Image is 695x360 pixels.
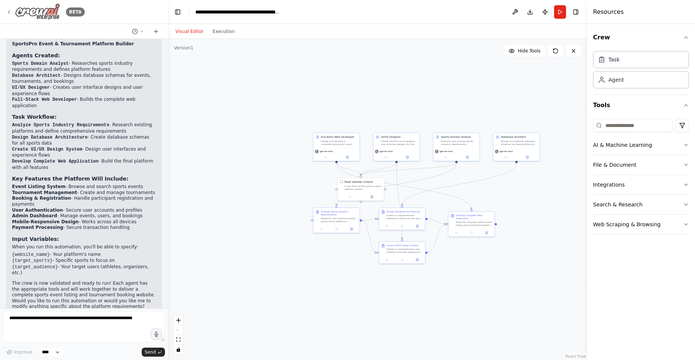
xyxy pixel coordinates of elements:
nav: breadcrumb [195,8,280,16]
div: Develop Complete Web ApplicationBuild the complete sports event listing and tournament booking we... [448,211,495,237]
button: fit view [174,335,183,345]
strong: Agents Created: [12,52,60,58]
li: - Builds the complete web application [12,97,156,109]
p: The crew is now validated and ready to run! Each agent has the appropriate tools and will work to... [12,281,156,310]
li: - Handle participant registration and payments [12,196,156,207]
button: Switch to previous chat [129,27,147,36]
div: Research and analyze sports industry requirements, tournament formats, and booking systems to def... [441,140,477,146]
code: {target_sports} [12,258,52,263]
div: Design a comprehensive user interface and user experience for the sports event listing and bookin... [386,248,423,254]
strong: SportsPro Event & Tournament Platform Builder [12,41,134,46]
code: Database Architect [12,73,61,78]
button: Start a new chat [150,27,162,36]
g: Edge from 46a3dd50-265c-4055-bb87-0369043fbe22 to 7969e69c-ad48-453a-a196-e3fd1212f468 [395,163,404,239]
strong: User Authentication [12,208,63,213]
button: Open in side panel [411,257,424,262]
div: Sports Domain Analyst [441,135,477,139]
span: Hide Tools [518,48,541,54]
button: Open in side panel [397,155,418,159]
div: ScrapeWebsiteToolRead website contentA tool that can be used to read a website content. [337,178,384,201]
code: {website_name} [12,252,50,257]
div: Analyze Sports Industry RequirementsResearch and analyze existing sports event platforms, tournam... [313,208,360,233]
div: Create UI/UX Design SystemDesign a comprehensive user interface and user experience for the sport... [379,241,425,264]
span: gpt-4o-mini [440,150,453,153]
button: Open in side panel [361,194,383,199]
span: gpt-4o-mini [500,150,513,153]
div: Design Database Architecture [386,210,420,213]
li: - Secure transaction handling [12,225,156,231]
h4: Resources [593,7,624,16]
code: Analyze Sports Industry Requirements [12,122,109,128]
button: AI & Machine Learning [593,135,689,155]
li: - Research existing platforms and define comprehensive requirements [12,122,156,134]
div: Task [608,56,620,63]
button: No output available [328,227,344,231]
span: gpt-4o-mini [380,150,393,153]
strong: Admin Dashboard [12,213,57,218]
button: Execution [208,27,239,36]
span: Improve [14,349,32,355]
div: Crew [593,48,689,94]
button: Search & Research [593,195,689,214]
g: Edge from 7969e69c-ad48-453a-a196-e3fd1212f468 to e58ba0ef-a774-4a31-b12d-2ad98fb60d75 [428,222,446,254]
code: Develop Complete Web Application [12,159,98,164]
li: - Secure user accounts and profiles [12,208,156,214]
g: Edge from a2349f89-cee6-4c07-8689-fdd803527aa7 to e58ba0ef-a774-4a31-b12d-2ad98fb60d75 [428,217,446,226]
strong: Mobile-Responsive Design [12,219,79,224]
strong: Key Features the Platform Will Include: [12,176,129,182]
div: A tool that can be used to read a website content. [345,185,382,191]
g: Edge from 8d352d6c-52fb-4a68-a937-c657def20733 to a2349f89-cee6-4c07-8689-fdd803527aa7 [362,217,377,222]
strong: Payment Processing [12,225,63,230]
strong: Input Variables: [12,236,59,242]
g: Edge from 7c199771-e4a9-4aed-801a-7c4072ce16ee to a2349f89-cee6-4c07-8689-fdd803527aa7 [400,163,518,205]
div: Design and optimize database schemas and data architecture for storing sports events, tournaments... [501,140,537,146]
strong: Booking & Registration [12,196,71,201]
div: Design and develop a comprehensive sport event listing and tournament booking website with modern... [321,140,357,146]
button: zoom in [174,315,183,325]
li: - Works across all devices [12,219,156,225]
div: Create a comprehensive database schema for the sports event listing and tournament booking platfo... [386,214,423,220]
div: UI/UX DesignerCreate intuitive and engaging user interface designs for the sport event listing an... [373,133,420,161]
div: Full-Stack Web Developer [321,135,357,139]
li: - Researches sports industry requirements and defines platform features [12,61,156,73]
div: Build the complete sports event listing and tournament booking website including frontend (React/... [456,221,492,227]
div: Version 1 [174,45,193,51]
div: Database Architect [501,135,537,139]
div: Sports Domain AnalystResearch and analyze sports industry requirements, tournament formats, and b... [433,133,480,161]
div: Design Database ArchitectureCreate a comprehensive database schema for the sports event listing a... [379,208,425,230]
div: Analyze Sports Industry Requirements [321,210,357,216]
button: Visual Editor [171,27,208,36]
li: - Manage events, users, and bookings [12,213,156,219]
button: Hide right sidebar [571,7,581,17]
button: Open in side panel [337,155,358,159]
g: Edge from 46a3dd50-265c-4055-bb87-0369043fbe22 to 65429982-62d6-476b-93c7-8dc65cfa106a [359,163,398,175]
code: Create UI/UX Design System [12,147,82,152]
div: Develop Complete Web Application [456,214,492,220]
strong: Tournament Management [12,190,77,195]
div: Agent [608,76,624,84]
div: Create intuitive and engaging user interface designs for the sport event listing and booking plat... [381,140,417,146]
li: - Designs database schemas for events, tournaments, and bookings [12,73,156,85]
strong: Event Listing System [12,184,66,189]
div: Research and analyze existing sports event platforms, tournament booking systems, and industry re... [321,217,357,223]
g: Edge from e715ab05-3be0-41b3-97c5-10762a21e60c to 65429982-62d6-476b-93c7-8dc65cfa106a [335,163,363,175]
img: ScrapeWebsiteTool [340,180,343,183]
li: - Browse and search sports events [12,184,156,190]
button: Integrations [593,175,689,194]
g: Edge from 8d352d6c-52fb-4a68-a937-c657def20733 to 7969e69c-ad48-453a-a196-e3fd1212f468 [362,218,377,254]
div: Read website content [345,180,373,184]
button: Tools [593,95,689,116]
img: Logo [15,3,60,20]
code: {target_audience} [12,264,58,270]
button: Open in side panel [345,227,358,231]
g: Edge from 8badd5e2-bcd8-4403-9d56-fd06210b192c to 65429982-62d6-476b-93c7-8dc65cfa106a [359,163,458,175]
li: - Creates user interface designs and user experience flows [12,85,156,97]
button: Hide left sidebar [172,7,183,17]
button: No output available [394,224,410,228]
li: - Your target users (athletes, organizers, etc.) [12,264,156,276]
p: When you run this automation, you'll be able to specify: [12,244,156,250]
div: BETA [66,7,85,16]
code: Full-Stack Web Developer [12,97,77,102]
button: File & Document [593,155,689,175]
button: Crew [593,27,689,48]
